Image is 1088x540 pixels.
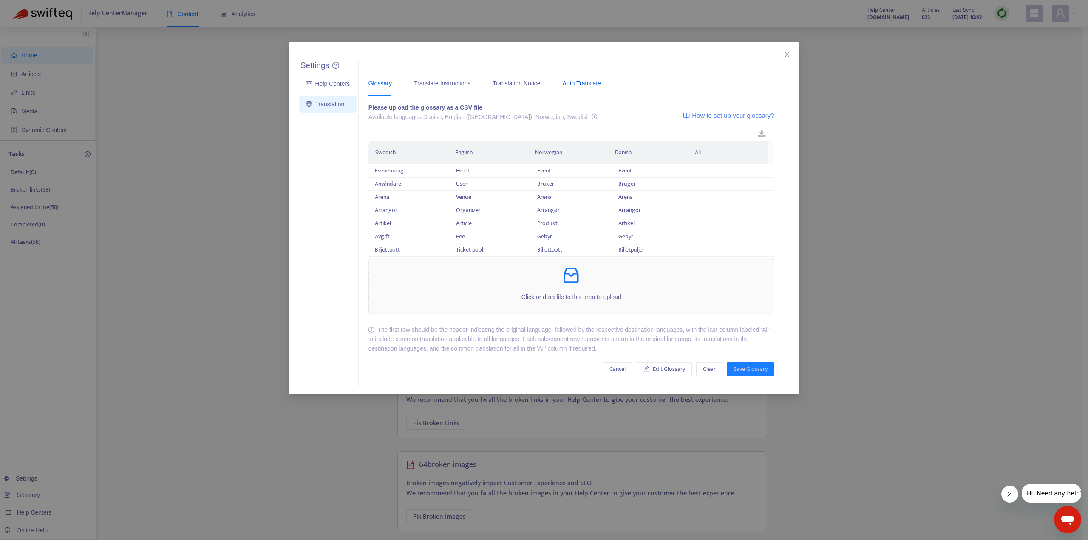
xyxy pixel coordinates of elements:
span: How to set up your glossary? [692,110,774,121]
a: question-circle [332,62,339,69]
div: Billetpulje [618,245,687,254]
p: Click or drag file to this area to upload [369,292,774,302]
span: inboxClick or drag file to this area to upload [369,258,774,315]
div: Venue [456,192,524,202]
div: Fee [456,232,524,241]
button: Clear [696,362,722,376]
button: Close [782,50,792,59]
th: English [448,141,528,164]
img: image-link [683,112,690,119]
div: Gebyr [537,232,606,241]
div: Arrangör [375,206,443,215]
div: Arrangør [618,206,687,215]
div: Arena [375,192,443,202]
button: Cancel [603,362,632,376]
span: Edit Glossary [653,365,685,374]
span: close [784,51,790,58]
div: Arena [537,192,606,202]
div: Please upload the glossary as a CSV file [368,103,597,112]
div: Event [618,166,687,175]
div: Article [456,219,524,228]
iframe: Meddelande från företag [1022,484,1081,503]
div: Available languages: Danish, English ([GEOGRAPHIC_DATA]), Norwegian, Swedish [368,112,597,122]
th: Swedish [368,141,448,164]
span: Cancel [609,365,626,374]
iframe: Knapp för att öppna meddelandefönstret [1054,506,1081,533]
span: Clear [703,365,716,374]
h5: Settings [300,61,329,71]
div: Auto Translate [563,79,601,88]
th: Danish [608,141,688,164]
button: Edit Glossary [637,362,692,376]
div: Billettpott [537,245,606,254]
div: Avgift [375,232,443,241]
div: Produkt [537,219,606,228]
div: Ticket pool [456,245,524,254]
span: Hi. Need any help? [5,6,61,13]
div: User [456,179,524,189]
div: Glossary [368,79,392,88]
div: Translation Notice [493,79,540,88]
div: Användare [375,179,443,189]
div: Translate Instructions [414,79,470,88]
span: edit [643,366,649,372]
span: inbox [561,265,581,286]
th: Norwegian [528,141,608,164]
div: Bruger [618,179,687,189]
div: The first row should be the header indicating the original language, followed by the respective d... [368,325,774,353]
div: Arena [618,192,687,202]
div: Artikel [618,219,687,228]
span: info-circle [368,327,374,333]
th: All [688,141,768,164]
div: Gebyr [618,232,687,241]
div: Biljettpott [375,245,443,254]
div: Organizer [456,206,524,215]
a: How to set up your glossary? [683,103,774,128]
div: Evenemang [375,166,443,175]
a: Help Centers [306,80,350,87]
button: Save Glossary [727,362,774,376]
a: Translation [306,101,344,107]
div: Arrangør [537,206,606,215]
div: Event [456,166,524,175]
div: Event [537,166,606,175]
iframe: Stäng meddelande [1001,486,1018,503]
div: Bruker [537,179,606,189]
div: Artikel [375,219,443,228]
